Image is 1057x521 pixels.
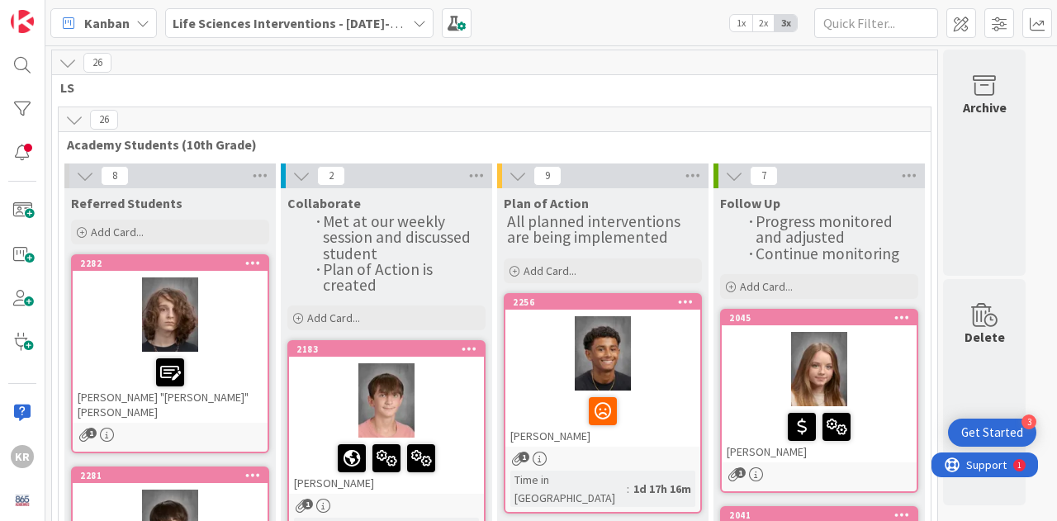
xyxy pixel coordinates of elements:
span: 8 [101,166,129,186]
div: [PERSON_NAME] [289,438,484,494]
span: Follow Up [720,195,780,211]
span: Continue monitoring [756,244,899,263]
span: All planned interventions are being implemented [507,211,684,247]
div: 2045[PERSON_NAME] [722,310,917,462]
div: [PERSON_NAME] [505,391,700,447]
div: 2256[PERSON_NAME] [505,295,700,447]
img: avatar [11,489,34,512]
div: [PERSON_NAME] "[PERSON_NAME]" [PERSON_NAME] [73,352,268,423]
span: Add Card... [307,310,360,325]
span: 1 [735,467,746,478]
div: [PERSON_NAME] [722,406,917,462]
div: 2045 [729,312,917,324]
span: 1x [730,15,752,31]
div: 2183[PERSON_NAME] [289,342,484,494]
div: 2282[PERSON_NAME] "[PERSON_NAME]" [PERSON_NAME] [73,256,268,423]
div: 2045 [722,310,917,325]
div: 2041 [729,509,917,521]
span: 26 [90,110,118,130]
span: Collaborate [287,195,361,211]
div: 2282 [80,258,268,269]
div: Get Started [961,424,1023,441]
div: 2281 [73,468,268,483]
div: Delete [965,327,1005,347]
span: Academy Students (10th Grade) [67,136,910,153]
span: 2x [752,15,775,31]
span: Add Card... [740,279,793,294]
span: 1 [302,499,313,509]
span: Add Card... [524,263,576,278]
span: Support [35,2,75,22]
span: 1 [519,452,529,462]
span: Plan of Action is created [323,259,436,295]
div: 2282 [73,256,268,271]
span: Met at our weekly session and discussed student [323,211,474,263]
span: 3x [775,15,797,31]
div: 2183 [289,342,484,357]
div: Archive [963,97,1007,117]
span: LS [60,79,917,96]
span: Progress monitored and adjusted [756,211,896,247]
span: 9 [533,166,562,186]
div: 2256 [513,296,700,308]
div: KR [11,445,34,468]
input: Quick Filter... [814,8,938,38]
span: 2 [317,166,345,186]
span: Referred Students [71,195,182,211]
div: Open Get Started checklist, remaining modules: 3 [948,419,1036,447]
div: 2281 [80,470,268,481]
span: Plan of Action [504,195,589,211]
div: Time in [GEOGRAPHIC_DATA] [510,471,627,507]
span: Kanban [84,13,130,33]
div: 2256 [505,295,700,310]
div: 1d 17h 16m [629,480,695,498]
span: 7 [750,166,778,186]
span: Add Card... [91,225,144,239]
div: 2183 [296,343,484,355]
div: 1 [86,7,90,20]
div: 3 [1021,414,1036,429]
span: 26 [83,53,111,73]
span: 1 [86,428,97,438]
img: Visit kanbanzone.com [11,10,34,33]
b: Life Sciences Interventions - [DATE]-[DATE] [173,15,429,31]
span: : [627,480,629,498]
